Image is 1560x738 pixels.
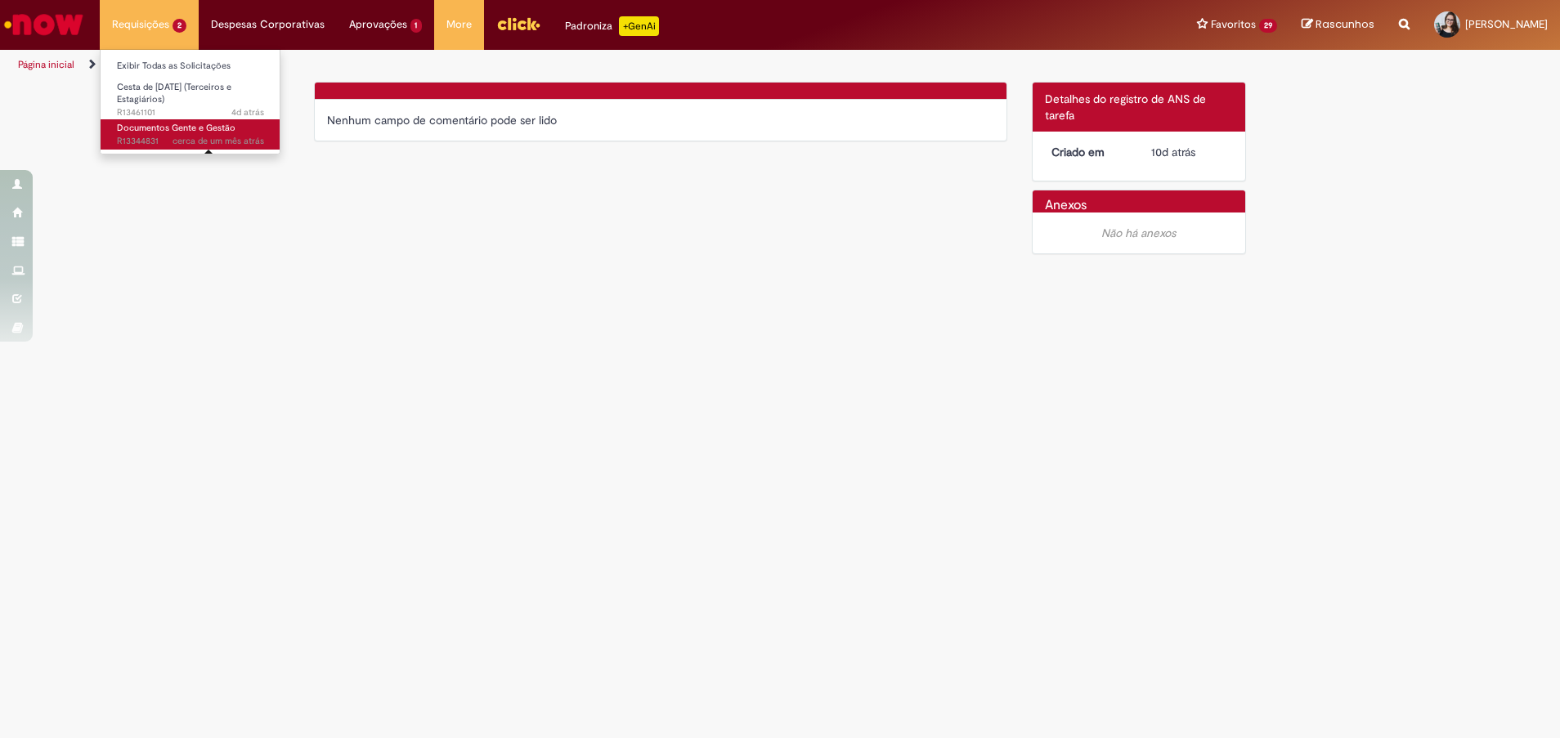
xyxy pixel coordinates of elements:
[1151,145,1195,159] time: 22/08/2025 14:11:22
[1259,19,1277,33] span: 29
[1151,144,1227,160] div: 22/08/2025 14:11:22
[2,8,86,41] img: ServiceNow
[1101,226,1176,240] em: Não há anexos
[410,19,423,33] span: 1
[496,11,540,36] img: click_logo_yellow_360x200.png
[101,119,280,150] a: Aberto R13344831 : Documentos Gente e Gestão
[1302,17,1374,33] a: Rascunhos
[211,16,325,33] span: Despesas Corporativas
[1045,199,1087,213] h2: Anexos
[101,57,280,75] a: Exibir Todas as Solicitações
[117,106,264,119] span: R13461101
[327,112,994,128] div: Nenhum campo de comentário pode ser lido
[1045,92,1206,123] span: Detalhes do registro de ANS de tarefa
[12,50,1028,80] ul: Trilhas de página
[1039,144,1140,160] dt: Criado em
[1316,16,1374,32] span: Rascunhos
[619,16,659,36] p: +GenAi
[231,106,264,119] time: 29/08/2025 09:32:38
[112,16,169,33] span: Requisições
[1211,16,1256,33] span: Favoritos
[446,16,472,33] span: More
[171,154,247,172] div: [DATE] 10:38:03
[101,78,280,114] a: Aberto R13461101 : Cesta de Natal (Terceiros e Estagiários)
[173,135,264,147] span: cerca de um mês atrás
[100,49,280,154] ul: Requisições
[1465,17,1548,31] span: [PERSON_NAME]
[565,16,659,36] div: Padroniza
[349,16,407,33] span: Aprovações
[117,122,235,134] span: Documentos Gente e Gestão
[117,81,231,106] span: Cesta de [DATE] (Terceiros e Estagiários)
[231,106,264,119] span: 4d atrás
[117,135,264,148] span: R13344831
[173,19,186,33] span: 2
[18,58,74,71] a: Página inicial
[1151,145,1195,159] span: 10d atrás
